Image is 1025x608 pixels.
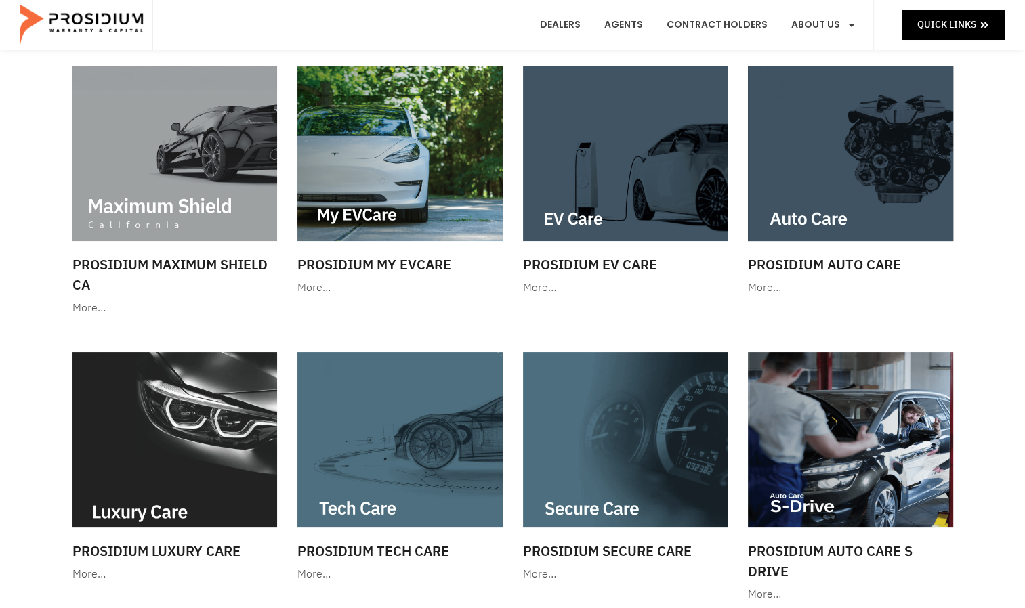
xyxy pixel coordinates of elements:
h3: Prosidium EV Care [523,255,728,275]
h3: Prosidium Tech Care [297,541,503,561]
a: Prosidium EV Care More… [516,59,735,305]
div: More… [297,278,503,298]
div: More… [523,565,728,584]
h3: Prosidium Maximum Shield CA [72,255,278,295]
div: More… [72,299,278,318]
a: Prosidium Tech Care More… [291,345,509,591]
a: Prosidium My EVCare More… [291,59,509,305]
a: Prosidium Auto Care More… [741,59,960,305]
a: Prosidium Maximum Shield CA More… [66,59,285,325]
a: Quick Links [902,10,1005,39]
h3: Prosidium My EVCare [297,255,503,275]
div: More… [297,565,503,584]
h3: Prosidium Auto Care [748,255,953,275]
div: More… [523,278,728,298]
a: Prosidium Secure Care More… [516,345,735,591]
h3: Prosidium Secure Care [523,541,728,561]
h3: Prosidium Luxury Care [72,541,278,561]
a: Prosidium Luxury Care More… [66,345,285,591]
div: More… [72,565,278,584]
div: More… [748,585,953,605]
span: Quick Links [917,16,976,33]
h3: Prosidium Auto Care S Drive [748,541,953,582]
div: More… [748,278,953,298]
